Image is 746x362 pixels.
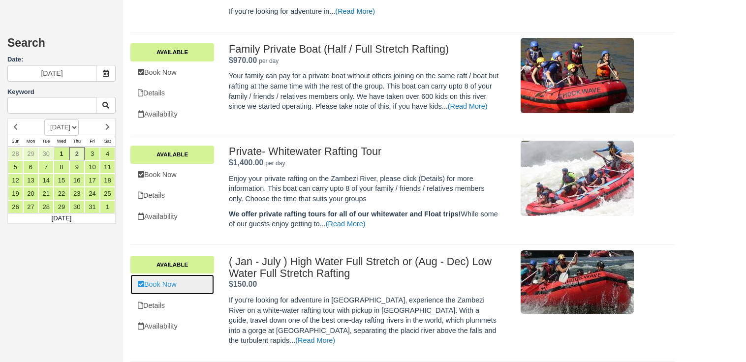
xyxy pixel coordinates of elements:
a: Details [130,185,214,206]
a: 23 [69,187,85,200]
th: Fri [85,136,100,147]
th: Sun [8,136,23,147]
p: Enjoy your private rafting on the Zambezi River, please click (Details) for more information. Thi... [229,174,499,204]
a: 4 [100,147,115,160]
a: 16 [69,174,85,187]
a: (Read More) [295,336,335,344]
strong: Price: $1,400 [229,158,263,167]
p: If you're looking for adventure in... [229,6,499,17]
a: Availability [130,207,214,227]
span: $1,400.00 [229,158,263,167]
h2: ( Jan - July ) High Water Full Stretch or (Aug - Dec) Low Water Full Stretch Rafting [229,256,499,279]
img: M104-3 [521,250,634,314]
a: Available [130,43,214,61]
a: Availability [130,104,214,124]
a: (Read More) [335,7,375,15]
strong: Price: $150 [229,280,257,288]
a: 10 [85,160,100,174]
a: 5 [8,160,23,174]
a: 28 [8,147,23,160]
a: 25 [100,187,115,200]
h2: Family Private Boat (Half / Full Stretch Rafting) [229,43,499,55]
a: 15 [54,174,69,187]
a: 1 [100,200,115,213]
a: 27 [23,200,38,213]
a: 7 [38,160,54,174]
strong: Price: $970 [229,56,257,64]
a: 24 [85,187,100,200]
a: 30 [38,147,54,160]
th: Wed [54,136,69,147]
th: Mon [23,136,38,147]
a: 11 [100,160,115,174]
a: Available [130,146,214,163]
a: 22 [54,187,69,200]
a: 19 [8,187,23,200]
a: 2 [69,147,85,160]
p: If you're looking for adventure in [GEOGRAPHIC_DATA], experience the Zambezi River on a white-wat... [229,295,499,346]
a: 8 [54,160,69,174]
em: per day [259,58,279,64]
a: Book Now [130,274,214,295]
button: Keyword Search [96,97,116,114]
a: 28 [38,200,54,213]
a: 6 [23,160,38,174]
p: While some of our guests enjoy getting to... [229,209,499,229]
span: $970.00 [229,56,257,64]
a: Availability [130,316,214,336]
em: per day [265,160,285,167]
a: (Read More) [448,102,488,110]
a: 29 [54,200,69,213]
a: 1 [54,147,69,160]
a: 13 [23,174,38,187]
a: Available [130,256,214,273]
a: 20 [23,187,38,200]
img: M161-6 [521,38,634,113]
a: 14 [38,174,54,187]
a: 3 [85,147,100,160]
a: 30 [69,200,85,213]
img: M164-1 [521,141,634,216]
a: Details [130,83,214,103]
a: (Read More) [326,220,366,228]
a: 26 [8,200,23,213]
h2: Search [7,37,116,55]
a: 17 [85,174,100,187]
a: 29 [23,147,38,160]
a: 31 [85,200,100,213]
a: Book Now [130,62,214,83]
label: Keyword [7,88,34,95]
th: Tue [38,136,54,147]
a: Details [130,296,214,316]
p: Your family can pay for a private boat without others joining on the same raft / boat but rafting... [229,71,499,111]
a: 21 [38,187,54,200]
td: [DATE] [8,213,116,223]
h2: Private- Whitewater Rafting Tour [229,146,499,157]
span: $150.00 [229,280,257,288]
th: Thu [69,136,85,147]
a: 9 [69,160,85,174]
strong: We offer private rafting tours for all of our whitewater and Float trips! [229,210,461,218]
a: Book Now [130,165,214,185]
label: Date: [7,55,116,64]
a: 12 [8,174,23,187]
a: 18 [100,174,115,187]
th: Sat [100,136,115,147]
